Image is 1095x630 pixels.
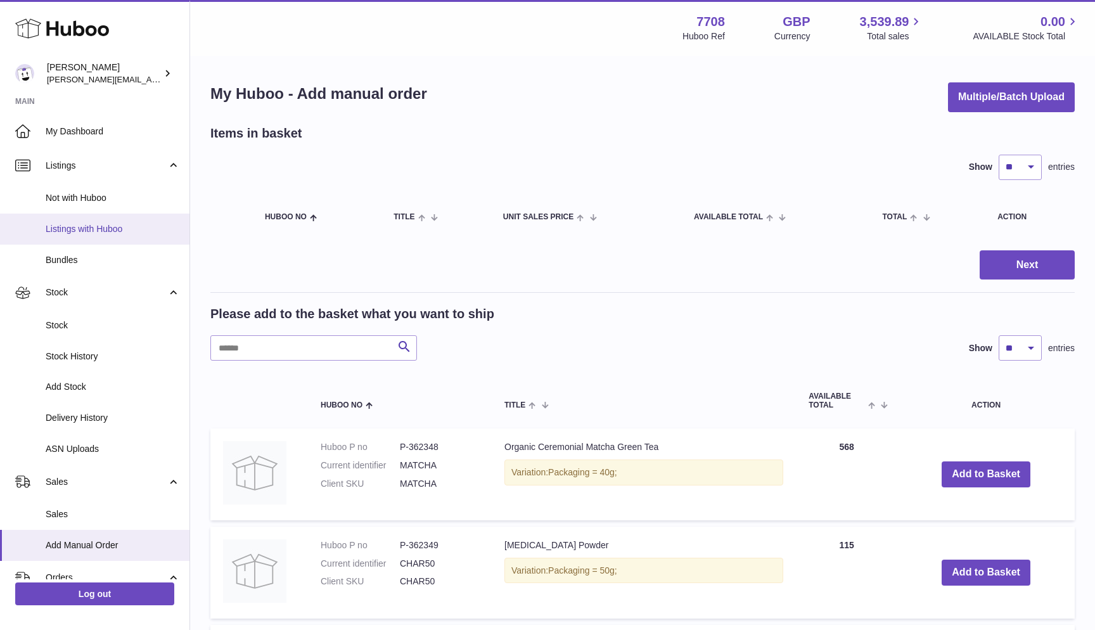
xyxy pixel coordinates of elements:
[504,558,783,584] div: Variation:
[1041,13,1065,30] span: 0.00
[15,64,34,83] img: victor@erbology.co
[400,575,479,588] dd: CHAR50
[969,161,992,173] label: Show
[46,160,167,172] span: Listings
[394,213,414,221] span: Title
[897,380,1075,421] th: Action
[980,250,1075,280] button: Next
[46,254,180,266] span: Bundles
[1048,161,1075,173] span: entries
[400,460,479,472] dd: MATCHA
[321,539,400,551] dt: Huboo P no
[796,527,897,619] td: 115
[942,560,1030,586] button: Add to Basket
[548,565,617,575] span: Packaging = 50g;
[46,476,167,488] span: Sales
[46,381,180,393] span: Add Stock
[882,213,907,221] span: Total
[47,61,161,86] div: [PERSON_NAME]
[46,508,180,520] span: Sales
[997,213,1062,221] div: Action
[47,74,254,84] span: [PERSON_NAME][EMAIL_ADDRESS][DOMAIN_NAME]
[46,286,167,299] span: Stock
[492,527,796,619] td: [MEDICAL_DATA] Powder
[696,13,725,30] strong: 7708
[860,13,924,42] a: 3,539.89 Total sales
[223,441,286,505] img: Organic Ceremonial Matcha Green Tea
[46,412,180,424] span: Delivery History
[46,350,180,363] span: Stock History
[400,441,479,453] dd: P-362348
[682,30,725,42] div: Huboo Ref
[46,125,180,138] span: My Dashboard
[46,539,180,551] span: Add Manual Order
[321,460,400,472] dt: Current identifier
[942,461,1030,487] button: Add to Basket
[46,319,180,331] span: Stock
[503,213,573,221] span: Unit Sales Price
[46,223,180,235] span: Listings with Huboo
[492,428,796,520] td: Organic Ceremonial Matcha Green Tea
[948,82,1075,112] button: Multiple/Batch Upload
[400,558,479,570] dd: CHAR50
[46,192,180,204] span: Not with Huboo
[504,401,525,409] span: Title
[46,443,180,455] span: ASN Uploads
[809,392,865,409] span: AVAILABLE Total
[321,441,400,453] dt: Huboo P no
[321,401,362,409] span: Huboo no
[321,478,400,490] dt: Client SKU
[860,13,909,30] span: 3,539.89
[973,30,1080,42] span: AVAILABLE Stock Total
[15,582,174,605] a: Log out
[796,428,897,520] td: 568
[400,539,479,551] dd: P-362349
[210,305,494,323] h2: Please add to the basket what you want to ship
[694,213,763,221] span: AVAILABLE Total
[774,30,810,42] div: Currency
[783,13,810,30] strong: GBP
[210,84,427,104] h1: My Huboo - Add manual order
[223,539,286,603] img: Activated Charcoal Powder
[321,575,400,588] dt: Client SKU
[210,125,302,142] h2: Items in basket
[973,13,1080,42] a: 0.00 AVAILABLE Stock Total
[46,572,167,584] span: Orders
[867,30,923,42] span: Total sales
[969,342,992,354] label: Show
[1048,342,1075,354] span: entries
[504,460,783,485] div: Variation:
[548,467,617,477] span: Packaging = 40g;
[321,558,400,570] dt: Current identifier
[400,478,479,490] dd: MATCHA
[265,213,307,221] span: Huboo no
